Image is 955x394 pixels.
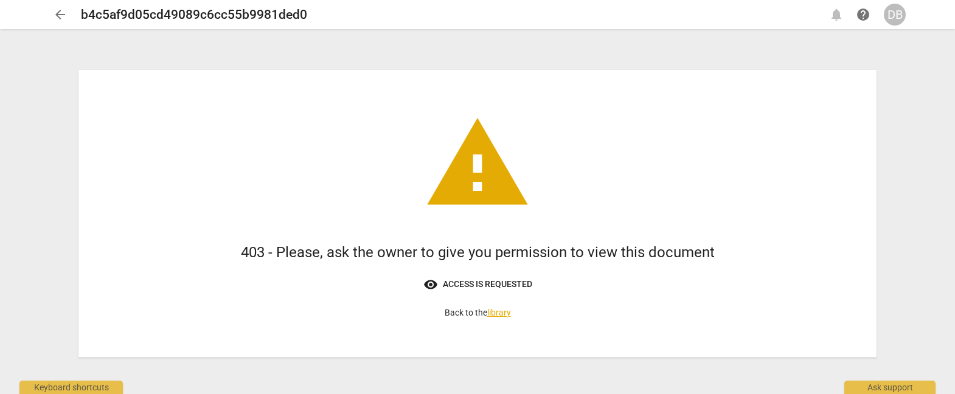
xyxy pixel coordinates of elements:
[53,7,68,22] span: arrow_back
[852,4,874,26] a: Help
[81,7,307,22] h2: b4c5af9d05cd49089c6cc55b9981ded0
[423,109,532,218] span: warning
[19,381,123,394] div: Keyboard shortcuts
[445,306,511,319] p: Back to the
[241,243,715,263] h1: 403 - Please, ask the owner to give you permission to view this document
[423,277,438,292] span: visibility
[487,308,511,317] a: library
[844,381,936,394] div: Ask support
[856,7,870,22] span: help
[884,4,906,26] button: DB
[423,277,532,292] span: Access is requested
[414,272,542,297] button: Access is requested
